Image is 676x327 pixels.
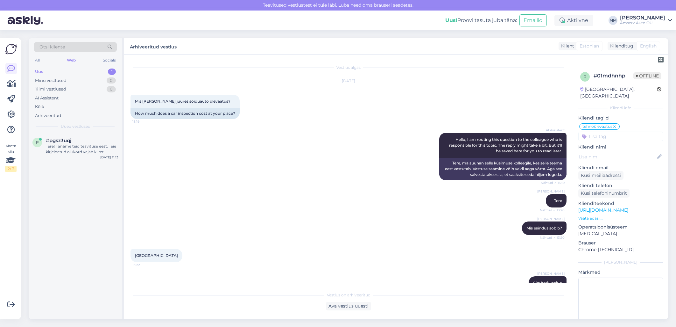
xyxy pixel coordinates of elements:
div: Proovi tasuta juba täna: [445,17,517,24]
b: Uus! [445,17,457,23]
a: [URL][DOMAIN_NAME] [578,207,628,213]
span: Nähtud ✓ 13:20 [540,208,565,213]
p: Kliendi telefon [578,182,663,189]
img: Askly Logo [5,43,17,55]
div: Vestlus algas [130,65,567,70]
div: Arhiveeritud [35,113,61,119]
p: Operatsioonisüsteem [578,224,663,230]
div: Klient [559,43,574,49]
div: Kõik [35,104,44,110]
img: zendesk [658,57,664,62]
span: [PERSON_NAME] [537,189,565,194]
span: Mis [PERSON_NAME] juures sõiduauto ülevaatus? [135,99,230,104]
div: AI Assistent [35,95,59,101]
span: Uued vestlused [61,124,90,129]
div: [PERSON_NAME] [578,259,663,265]
div: [DATE] [130,78,567,84]
div: Tere, ma suunan selle küsimuse kolleegile, kes selle teema eest vastutab. Vastuse saamine võib ve... [439,158,567,180]
p: Kliendi nimi [578,144,663,150]
div: Uus [35,69,43,75]
span: [PERSON_NAME] [537,216,565,221]
div: MM [609,16,617,25]
span: p [36,140,39,145]
span: üks hetk, palun [533,280,562,285]
span: Mis esindus sobib? [526,226,562,230]
span: Nähtud ✓ 13:20 [540,235,565,240]
button: Emailid [519,14,547,26]
div: 0 [107,77,116,84]
p: Kliendi tag'id [578,115,663,121]
p: Klienditeekond [578,200,663,207]
div: Vaata siia [5,143,17,172]
span: English [640,43,657,49]
div: Web [66,56,77,64]
p: Chrome [TECHNICAL_ID] [578,246,663,253]
div: Tiimi vestlused [35,86,66,92]
div: Klienditugi [608,43,635,49]
div: Aktiivne [554,15,593,26]
div: Ava vestlus uuesti [326,302,371,310]
span: tehnoülevaatus [582,125,612,128]
div: 1 [108,69,116,75]
div: Amserv Auto OÜ [620,20,665,25]
span: AI Assistent [541,128,565,133]
span: [PERSON_NAME] [537,271,565,276]
p: Märkmed [578,269,663,276]
div: Socials [102,56,117,64]
input: Lisa nimi [579,153,656,160]
div: 0 [107,86,116,92]
span: #pgsz3uqj [46,138,71,143]
a: [PERSON_NAME]Amserv Auto OÜ [620,15,672,25]
div: Tere! Täname teid teavituse eest. Teie kirjeldatud olukord vajab kiiret sekkumist. Edastame teie ... [46,143,118,155]
span: 0 [584,74,586,79]
div: [PERSON_NAME] [620,15,665,20]
span: Otsi kliente [39,44,65,50]
span: Vestlus on arhiveeritud [327,292,370,298]
span: Hello, I am routing this question to the colleague who is responsible for this topic. The reply m... [449,137,563,153]
div: Küsi telefoninumbrit [578,189,630,198]
span: Tere [554,198,562,203]
input: Lisa tag [578,132,663,141]
div: Kliendi info [578,105,663,111]
span: Offline [633,72,661,79]
p: Brauser [578,240,663,246]
p: Kliendi email [578,164,663,171]
span: 13:19 [132,119,156,124]
p: [MEDICAL_DATA] [578,230,663,237]
div: [GEOGRAPHIC_DATA], [GEOGRAPHIC_DATA] [580,86,657,99]
div: Küsi meiliaadressi [578,171,623,180]
span: Estonian [580,43,599,49]
div: Minu vestlused [35,77,67,84]
span: 13:22 [132,263,156,267]
label: Arhiveeritud vestlus [130,42,177,50]
p: Vaata edasi ... [578,215,663,221]
div: How much does a car inspection cost at your place? [130,108,240,119]
div: # 01mdhnhp [594,72,633,80]
div: 2 / 3 [5,166,17,172]
span: Nähtud ✓ 13:19 [541,180,565,185]
span: [GEOGRAPHIC_DATA] [135,253,178,258]
div: [DATE] 11:13 [100,155,118,160]
div: All [34,56,41,64]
